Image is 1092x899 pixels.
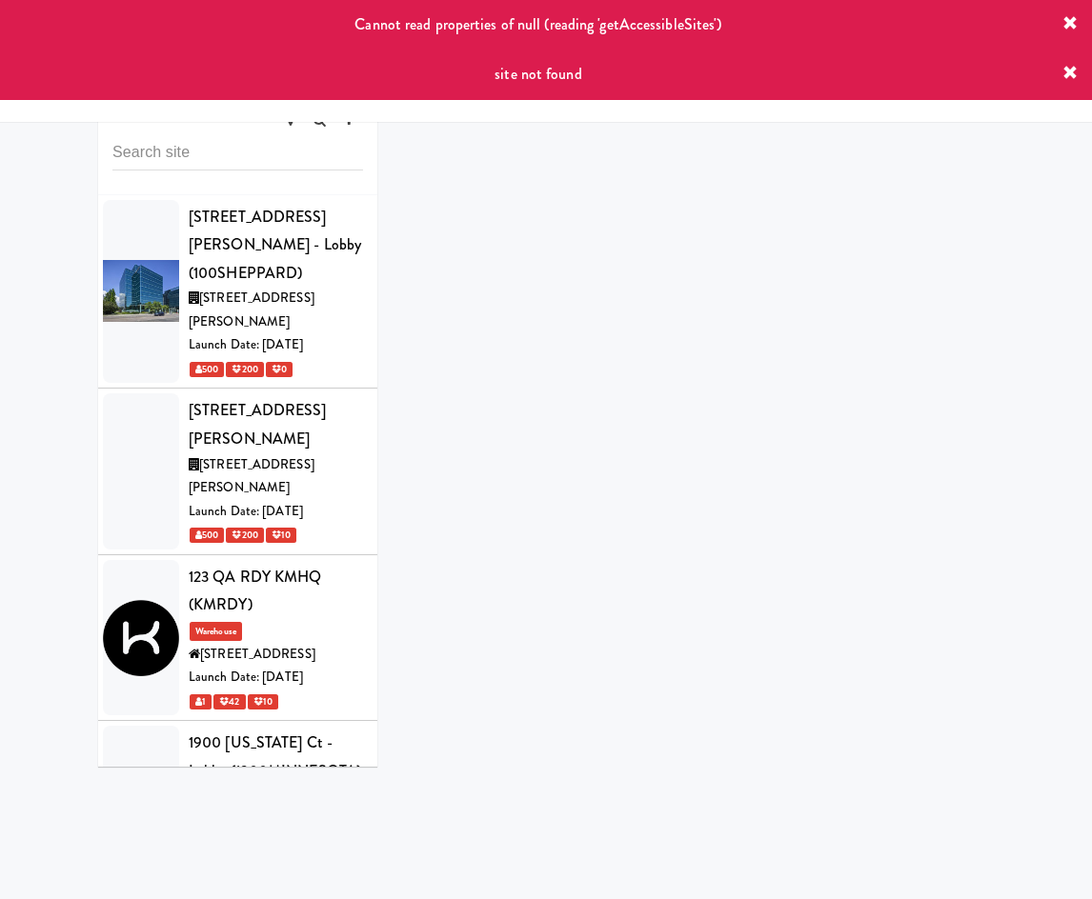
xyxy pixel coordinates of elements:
[248,694,278,709] span: 10
[189,396,363,452] div: [STREET_ADDRESS][PERSON_NAME]
[190,622,242,641] span: Warehouse
[98,721,377,887] li: 1900 [US_STATE] Ct - Lobby (1900MINNESOTA)[STREET_ADDRESS][US_STATE]Launch Date: [DATE] 200 200 0
[200,645,315,663] span: [STREET_ADDRESS]
[266,362,293,377] span: 0
[189,500,363,524] div: Launch Date: [DATE]
[189,289,314,330] span: [STREET_ADDRESS][PERSON_NAME]
[98,555,377,721] li: 123 QA RDY KMHQ (KMRDY)Warehouse[STREET_ADDRESS]Launch Date: [DATE] 1 42 10
[189,729,363,785] div: 1900 [US_STATE] Ct - Lobby (1900MINNESOTA)
[189,563,363,619] div: 123 QA RDY KMHQ (KMRDY)
[213,694,245,709] span: 42
[190,362,224,377] span: 500
[190,528,224,543] span: 500
[112,135,363,170] input: Search site
[98,389,377,554] li: [STREET_ADDRESS][PERSON_NAME][STREET_ADDRESS][PERSON_NAME]Launch Date: [DATE] 500 200 10
[266,528,296,543] span: 10
[189,455,314,497] span: [STREET_ADDRESS][PERSON_NAME]
[226,362,263,377] span: 200
[190,694,212,709] span: 1
[354,13,721,35] span: Cannot read properties of null (reading 'getAccessibleSites')
[226,528,263,543] span: 200
[189,333,363,357] div: Launch Date: [DATE]
[189,666,363,689] div: Launch Date: [DATE]
[495,63,581,85] span: site not found
[98,195,377,390] li: [STREET_ADDRESS][PERSON_NAME] - Lobby (100SHEPPARD)[STREET_ADDRESS][PERSON_NAME]Launch Date: [DAT...
[189,203,363,288] div: [STREET_ADDRESS][PERSON_NAME] - Lobby (100SHEPPARD)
